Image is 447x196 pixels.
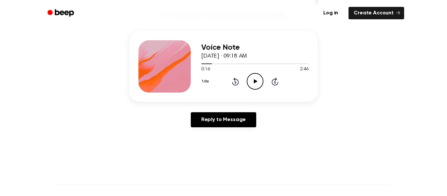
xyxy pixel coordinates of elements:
a: Create Account [349,7,404,19]
h3: Voice Note [201,43,309,52]
span: 2:46 [300,66,309,73]
span: [DATE] · 09:18 AM [201,53,247,59]
a: Beep [43,7,80,20]
span: 0:16 [201,66,210,73]
a: Reply to Message [191,112,256,127]
a: Log in [317,6,345,21]
button: 1.0x [201,76,211,87]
